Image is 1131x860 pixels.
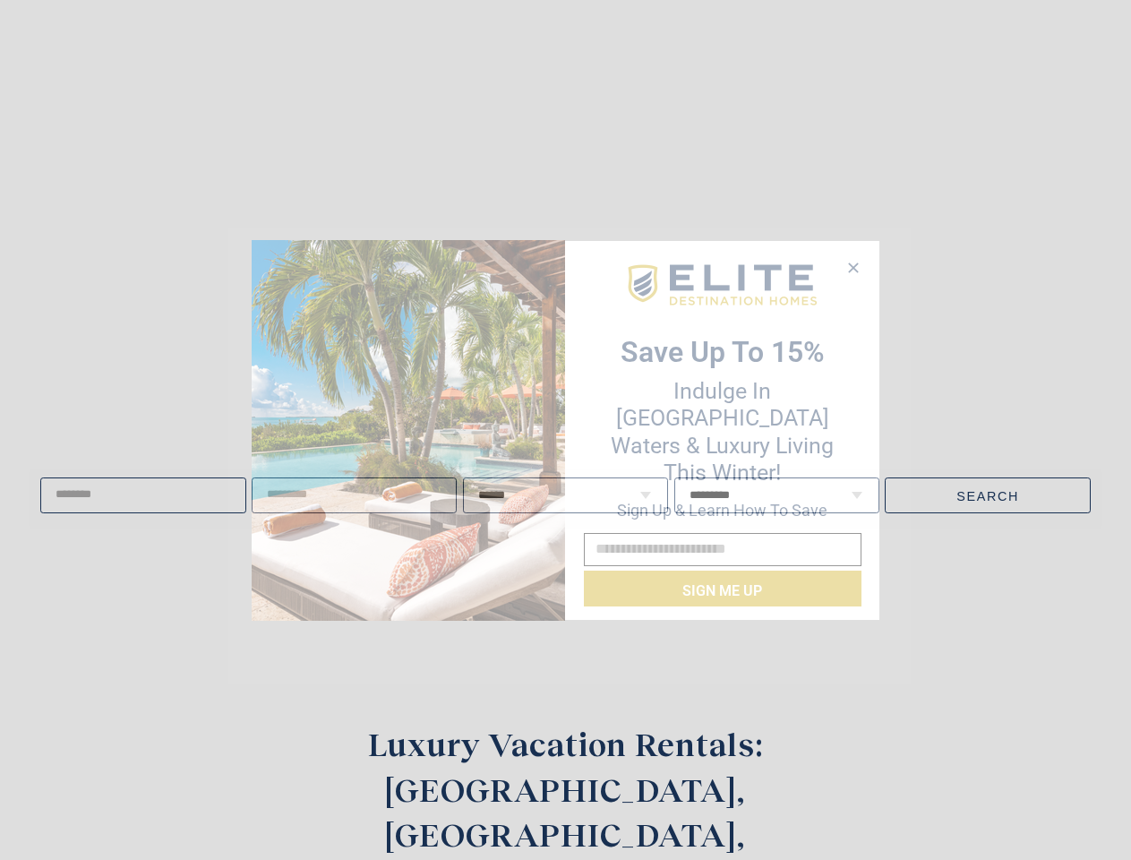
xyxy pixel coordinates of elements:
[840,254,866,281] button: Close
[664,460,781,486] span: this winter!
[584,571,861,606] button: Sign me up
[252,240,565,621] img: Desktop-Opt-in-2025-01-10T154433.560.png
[621,335,825,369] strong: Save up to 15%
[616,378,829,431] span: Indulge in [GEOGRAPHIC_DATA]
[584,533,861,566] input: Email
[611,433,834,459] span: Waters & Luxury Living
[625,260,819,312] img: EDH-Logo-Horizontal-217-58px.png
[617,501,827,520] span: Sign up & learn how to save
